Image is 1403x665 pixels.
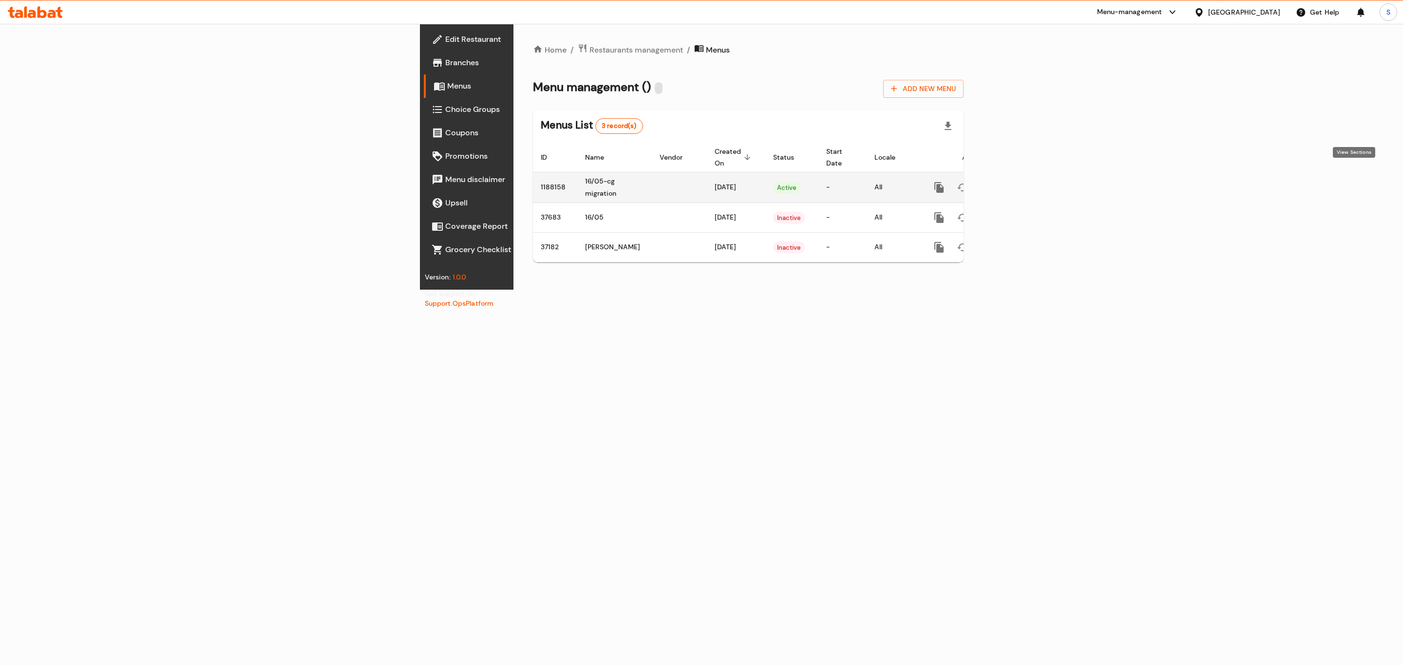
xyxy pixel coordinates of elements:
[715,242,736,251] span: [DATE]
[891,83,956,95] span: Add New Menu
[818,203,867,232] td: -
[541,118,643,134] h2: Menus List
[445,174,646,185] span: Menu disclaimer
[928,176,951,199] button: more
[928,236,951,259] button: more
[715,146,754,169] span: Created On
[706,44,730,56] span: Menus
[445,150,646,162] span: Promotions
[533,43,964,56] nav: breadcrumb
[453,273,467,281] span: 1.0.0
[424,121,654,145] a: Coupons
[424,28,654,51] a: Edit Restaurant
[818,232,867,262] td: -
[424,191,654,215] a: Upsell
[425,289,476,298] span: Get support on:
[445,127,646,139] span: Coupons
[425,299,494,308] a: Support.OpsPlatform
[883,80,964,98] button: Add New Menu
[424,145,654,168] a: Promotions
[951,206,974,229] button: Change Status
[445,244,646,256] span: Grocery Checklist
[585,151,617,163] span: Name
[445,221,646,232] span: Coverage Report
[867,172,920,203] td: All
[445,197,646,209] span: Upsell
[773,151,807,163] span: Status
[715,183,736,191] span: [DATE]
[951,176,974,199] button: Change Status
[424,51,654,74] a: Branches
[1097,6,1162,18] div: Menu-management
[773,212,805,223] span: Inactive
[773,242,805,253] span: Inactive
[928,206,951,229] button: more
[1208,7,1280,18] div: [GEOGRAPHIC_DATA]
[660,151,695,163] span: Vendor
[826,146,855,169] span: Start Date
[715,213,736,222] span: [DATE]
[951,236,974,259] button: Change Status
[425,273,451,281] span: Version:
[424,238,654,261] a: Grocery Checklist
[874,151,908,163] span: Locale
[424,98,654,121] a: Choice Groups
[936,114,960,138] div: Export file
[445,104,646,115] span: Choice Groups
[818,172,867,203] td: -
[541,151,560,163] span: ID
[867,232,920,262] td: All
[687,44,690,56] li: /
[596,122,643,131] span: 3 record(s)
[533,143,1029,262] table: enhanced table
[1386,7,1390,18] span: S
[424,74,654,98] a: Menus
[424,215,654,238] a: Coverage Report
[867,203,920,232] td: All
[595,118,643,134] div: Total records count
[920,143,1029,172] th: Actions
[424,168,654,191] a: Menu disclaimer
[445,34,646,45] span: Edit Restaurant
[445,57,646,69] span: Branches
[447,80,646,92] span: Menus
[773,182,800,193] span: Active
